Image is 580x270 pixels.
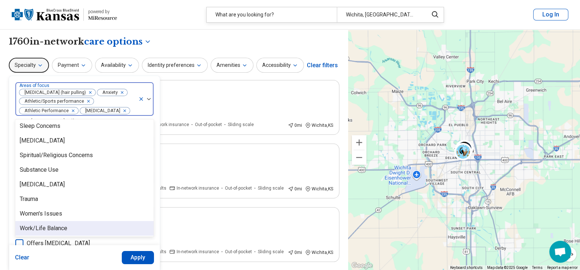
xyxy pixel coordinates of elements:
[142,58,208,73] button: Identity preferences
[15,118,98,123] span: Anxiety, [MEDICAL_DATA], Self-Esteem, etc.
[122,251,154,264] button: Apply
[352,150,366,165] button: Zoom out
[27,239,90,248] span: Offers [MEDICAL_DATA]
[207,7,337,22] div: What are you looking for?
[15,251,30,264] button: Clear
[9,35,151,48] h1: 1760 in-network
[487,266,528,270] span: Map data ©2025 Google
[547,266,578,270] a: Report a map error
[225,248,252,255] span: Out-of-pocket
[37,236,333,245] p: COMCARE OF [GEOGRAPHIC_DATA]
[305,122,333,129] div: Wichita , KS
[20,180,65,189] div: [MEDICAL_DATA]
[177,185,219,191] span: In-network insurance
[20,224,67,233] div: Work/Life Balance
[532,266,543,270] a: Terms (opens in new tab)
[228,121,254,128] span: Sliding scale
[195,121,222,128] span: Out-of-pocket
[288,249,302,256] div: 0 mi
[19,89,88,96] span: [MEDICAL_DATA] (hair pulling)
[52,58,92,73] button: Payment
[549,241,571,263] div: Open chat
[9,58,49,73] button: Specialty
[337,7,423,22] div: Wichita, [GEOGRAPHIC_DATA]
[80,107,123,114] span: [MEDICAL_DATA]
[20,122,60,130] div: Sleep Concerns
[305,249,333,256] div: Wichita , KS
[37,109,333,118] p: COMCARE OF [GEOGRAPHIC_DATA]
[88,8,117,15] div: powered by
[97,89,120,96] span: Anxiety
[84,35,143,48] span: care options
[307,57,338,74] div: Clear filters
[12,6,117,23] a: Blue Cross Blue Shield Kansaspowered by
[352,135,366,150] button: Zoom in
[258,185,284,191] span: Sliding scale
[84,35,151,48] button: Care options
[19,83,51,88] label: Areas of focus
[20,151,93,160] div: Spiritual/Religious Concerns
[256,58,304,73] button: Accessibility
[147,121,189,128] span: In-network insurance
[19,107,71,114] span: Athletic Performance
[20,166,59,174] div: Substance Use
[37,172,333,181] p: COMCARE OF [GEOGRAPHIC_DATA]
[20,195,38,204] div: Trauma
[20,136,65,145] div: [MEDICAL_DATA]
[12,6,79,23] img: Blue Cross Blue Shield Kansas
[305,186,333,192] div: Wichita , KS
[288,122,302,129] div: 0 mi
[95,58,139,73] button: Availability
[20,209,62,218] div: Women's Issues
[258,248,284,255] span: Sliding scale
[19,98,86,105] span: Athletic/Sports performance
[288,186,302,192] div: 0 mi
[177,248,219,255] span: In-network insurance
[533,9,568,20] button: Log In
[225,185,252,191] span: Out-of-pocket
[211,58,253,73] button: Amenities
